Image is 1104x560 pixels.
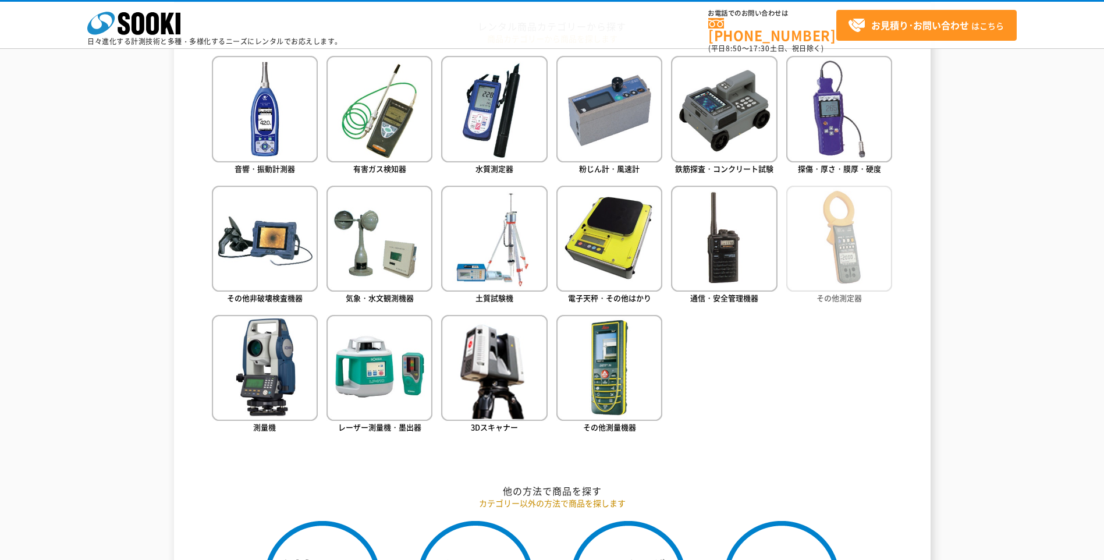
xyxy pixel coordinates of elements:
a: レーザー測量機・墨出器 [326,315,432,435]
span: 気象・水文観測機器 [346,292,414,303]
img: 有害ガス検知器 [326,56,432,162]
span: 測量機 [253,421,276,433]
a: お見積り･お問い合わせはこちら [836,10,1017,41]
img: 鉄筋探査・コンクリート試験 [671,56,777,162]
img: 土質試験機 [441,186,547,292]
span: その他測量機器 [583,421,636,433]
span: 鉄筋探査・コンクリート試験 [675,163,773,174]
span: はこちら [848,17,1004,34]
img: レーザー測量機・墨出器 [326,315,432,421]
span: 有害ガス検知器 [353,163,406,174]
a: 有害ガス検知器 [326,56,432,176]
span: その他非破壊検査機器 [227,292,303,303]
a: その他非破壊検査機器 [212,186,318,306]
img: 測量機 [212,315,318,421]
img: 通信・安全管理機器 [671,186,777,292]
img: 音響・振動計測器 [212,56,318,162]
span: 土質試験機 [475,292,513,303]
a: 測量機 [212,315,318,435]
a: 電子天秤・その他はかり [556,186,662,306]
a: [PHONE_NUMBER] [708,18,836,42]
img: 探傷・厚さ・膜厚・硬度 [786,56,892,162]
p: カテゴリー以外の方法で商品を探します [212,497,893,509]
a: 水質測定器 [441,56,547,176]
a: その他測量機器 [556,315,662,435]
span: 粉じん計・風速計 [579,163,640,174]
a: その他測定器 [786,186,892,306]
img: その他非破壊検査機器 [212,186,318,292]
img: 電子天秤・その他はかり [556,186,662,292]
span: 17:30 [749,43,770,54]
img: その他測量機器 [556,315,662,421]
span: 8:50 [726,43,742,54]
a: 3Dスキャナー [441,315,547,435]
span: 音響・振動計測器 [235,163,295,174]
a: 音響・振動計測器 [212,56,318,176]
img: 粉じん計・風速計 [556,56,662,162]
span: 電子天秤・その他はかり [568,292,651,303]
p: 日々進化する計測技術と多種・多様化するニーズにレンタルでお応えします。 [87,38,342,45]
a: 粉じん計・風速計 [556,56,662,176]
a: 探傷・厚さ・膜厚・硬度 [786,56,892,176]
img: 3Dスキャナー [441,315,547,421]
span: 3Dスキャナー [471,421,518,433]
a: 土質試験機 [441,186,547,306]
span: (平日 ～ 土日、祝日除く) [708,43,823,54]
img: 水質測定器 [441,56,547,162]
a: 気象・水文観測機器 [326,186,432,306]
strong: お見積り･お問い合わせ [871,18,969,32]
span: その他測定器 [817,292,862,303]
span: 通信・安全管理機器 [690,292,758,303]
img: 気象・水文観測機器 [326,186,432,292]
span: 水質測定器 [475,163,513,174]
a: 鉄筋探査・コンクリート試験 [671,56,777,176]
a: 通信・安全管理機器 [671,186,777,306]
span: レーザー測量機・墨出器 [338,421,421,433]
span: お電話でのお問い合わせは [708,10,836,17]
img: その他測定器 [786,186,892,292]
h2: 他の方法で商品を探す [212,485,893,497]
span: 探傷・厚さ・膜厚・硬度 [798,163,881,174]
